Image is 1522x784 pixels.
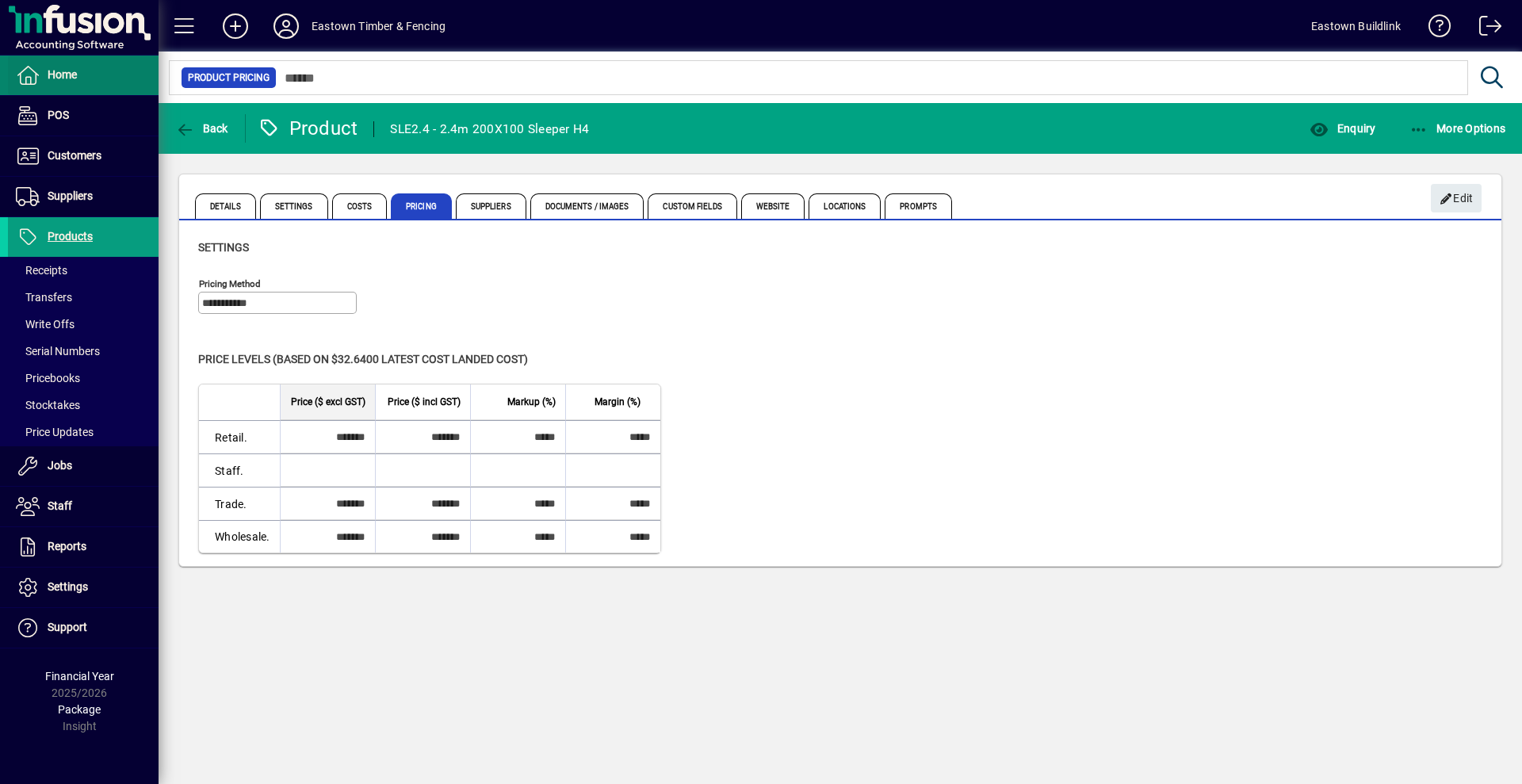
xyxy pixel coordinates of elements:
td: Staff. [199,453,280,487]
a: Home [8,55,159,95]
a: Logout [1467,3,1502,55]
span: Prompts [885,193,952,219]
span: Price ($ excl GST) [291,393,365,411]
a: Staff [8,487,159,526]
div: Eastown Buildlink [1311,13,1401,39]
span: More Options [1409,122,1506,135]
span: Serial Numbers [16,345,100,358]
span: Markup (%) [507,393,556,411]
span: Settings [48,580,88,593]
span: Details [195,193,256,219]
button: Profile [261,12,312,40]
a: Jobs [8,446,159,486]
app-page-header-button: Back [159,114,246,143]
span: Customers [48,149,101,162]
button: More Options [1405,114,1510,143]
a: Knowledge Base [1417,3,1451,55]
a: Price Updates [8,419,159,446]
span: Stocktakes [16,399,80,411]
span: Website [741,193,805,219]
button: Back [171,114,232,143]
span: Back [175,122,228,135]
a: Suppliers [8,177,159,216]
button: Edit [1431,184,1482,212]
a: Serial Numbers [8,338,159,365]
span: Settings [260,193,328,219]
span: Custom Fields [648,193,736,219]
button: Add [210,12,261,40]
div: SLE2.4 - 2.4m 200X100 Sleeper H4 [390,117,589,142]
span: Margin (%) [595,393,641,411]
span: Documents / Images [530,193,644,219]
a: Write Offs [8,311,159,338]
td: Trade. [199,487,280,520]
a: Transfers [8,284,159,311]
span: Receipts [16,264,67,277]
a: Customers [8,136,159,176]
span: Financial Year [45,670,114,683]
a: Reports [8,527,159,567]
span: Package [58,703,101,716]
span: Price Updates [16,426,94,438]
span: Pricing [391,193,452,219]
button: Enquiry [1306,114,1379,143]
td: Wholesale. [199,520,280,553]
span: Settings [198,241,249,254]
span: Enquiry [1310,122,1375,135]
mat-label: Pricing method [199,278,261,289]
span: Home [48,68,77,81]
span: Edit [1440,185,1474,212]
span: Suppliers [48,189,93,202]
span: Staff [48,499,72,512]
a: Stocktakes [8,392,159,419]
span: Locations [809,193,881,219]
a: Receipts [8,257,159,284]
span: Products [48,230,93,243]
span: Price ($ incl GST) [388,393,461,411]
span: Reports [48,540,86,553]
a: Support [8,608,159,648]
a: Settings [8,568,159,607]
a: POS [8,96,159,136]
span: Suppliers [456,193,526,219]
div: Eastown Timber & Fencing [312,13,446,39]
div: Product [258,116,358,141]
span: Costs [332,193,388,219]
span: Jobs [48,459,72,472]
span: Support [48,621,87,633]
span: Pricebooks [16,372,80,384]
span: Price levels (based on $32.6400 Latest cost landed cost) [198,353,528,365]
a: Pricebooks [8,365,159,392]
span: Product Pricing [188,70,270,86]
span: Write Offs [16,318,75,331]
span: POS [48,109,69,121]
span: Transfers [16,291,72,304]
td: Retail. [199,420,280,453]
